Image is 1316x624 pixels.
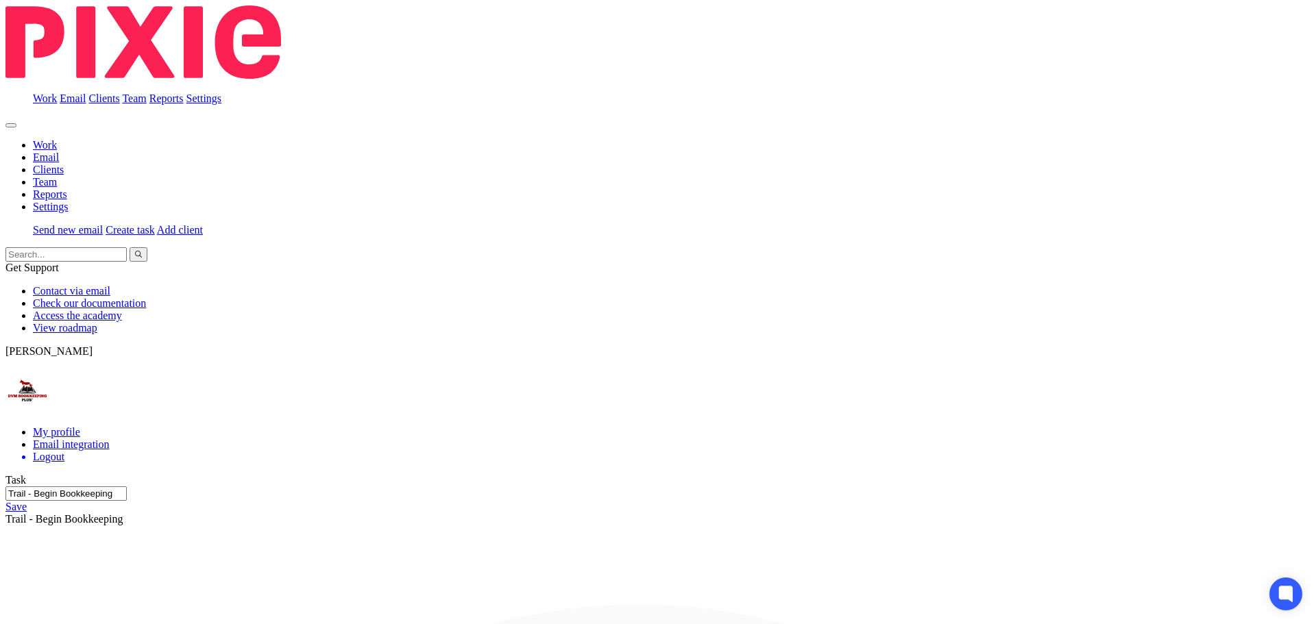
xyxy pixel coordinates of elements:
[33,188,67,200] a: Reports
[5,486,1311,525] div: Trail - Begin Bookkeeping
[106,224,155,236] a: Create task
[60,92,86,104] a: Email
[33,285,110,297] a: Contact via email
[122,92,146,104] a: Team
[33,322,97,334] a: View roadmap
[33,310,122,321] a: Access the academy
[149,92,184,104] a: Reports
[33,438,110,450] a: Email integration
[5,474,26,486] label: Task
[5,369,49,412] img: EtsyProfilePhoto.jpg
[88,92,119,104] a: Clients
[33,201,69,212] a: Settings
[33,164,64,175] a: Clients
[33,151,59,163] a: Email
[186,92,222,104] a: Settings
[33,92,57,104] a: Work
[33,139,57,151] a: Work
[157,224,203,236] a: Add client
[5,501,27,512] a: Save
[5,345,1311,358] p: [PERSON_NAME]
[5,513,1311,525] div: Trail - Begin Bookkeeping
[33,451,64,462] span: Logout
[33,426,80,438] a: My profile
[5,247,127,262] input: Search
[130,247,147,262] button: Search
[33,224,103,236] a: Send new email
[33,297,146,309] a: Check our documentation
[5,5,281,79] img: Pixie
[33,451,1311,463] a: Logout
[33,176,57,188] a: Team
[5,262,59,273] span: Get Support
